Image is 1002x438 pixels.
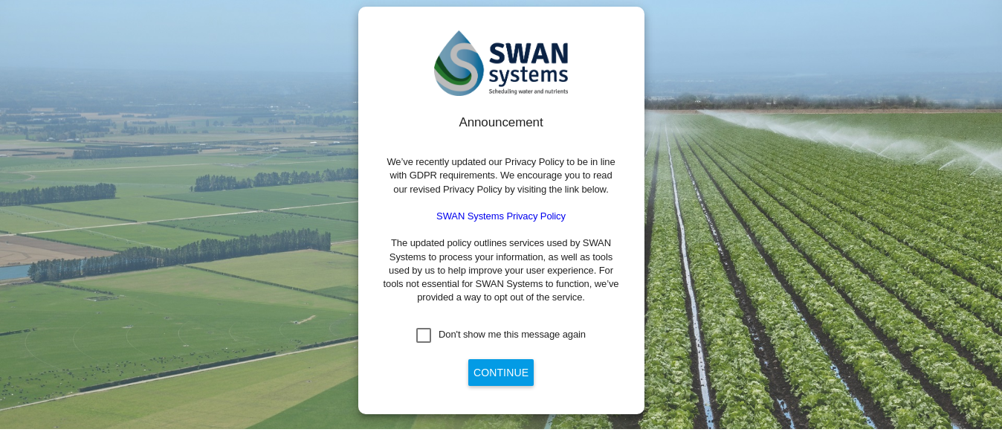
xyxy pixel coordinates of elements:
button: Continue [468,359,534,386]
div: Don't show me this message again [439,328,586,341]
a: SWAN Systems Privacy Policy [436,210,566,222]
span: The updated policy outlines services used by SWAN Systems to process your information, as well as... [384,237,619,303]
img: SWAN-Landscape-Logo-Colour.png [434,30,568,97]
md-checkbox: Don't show me this message again [416,328,586,343]
div: Announcement [382,114,621,132]
span: We’ve recently updated our Privacy Policy to be in line with GDPR requirements. We encourage you ... [387,156,615,194]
